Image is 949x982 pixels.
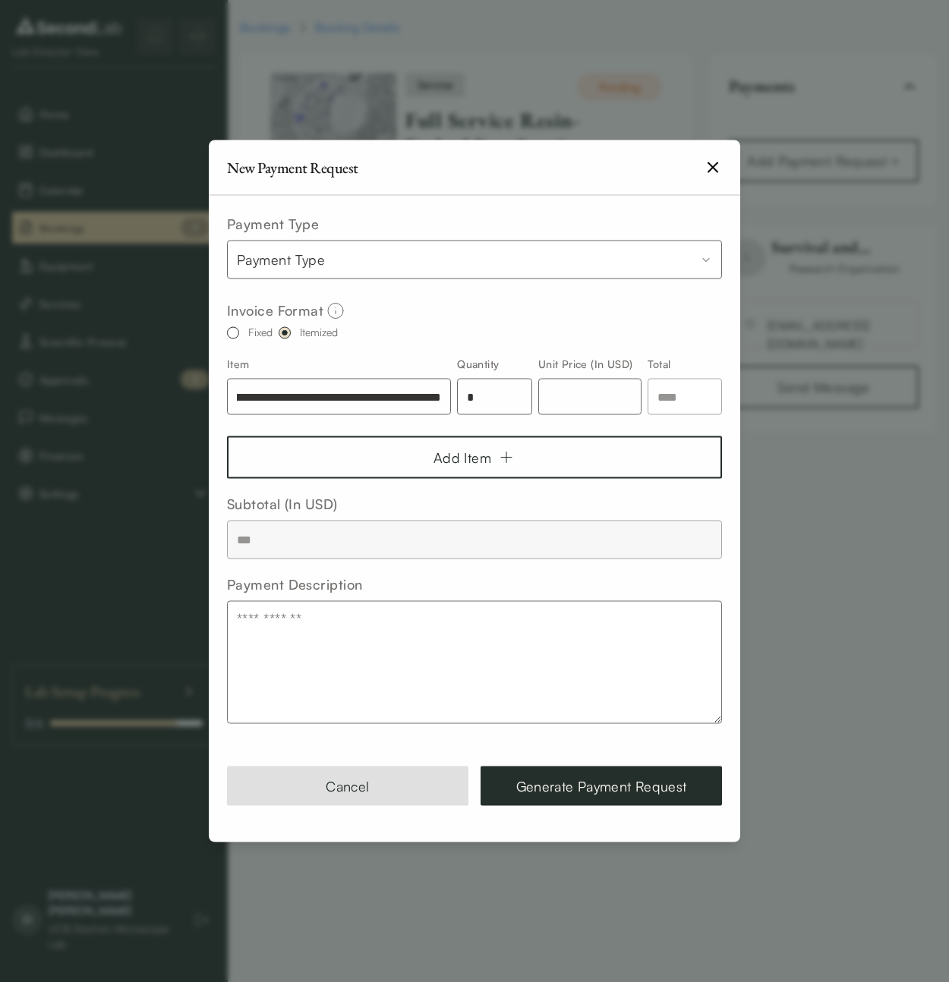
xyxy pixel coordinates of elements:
[227,496,338,512] label: Subtotal (In USD)
[300,327,338,338] div: Itemized
[227,576,363,593] label: Payment Description
[481,766,722,806] button: Generate Payment Request
[457,357,499,370] label: Quantity
[227,241,722,279] button: Payment Type
[227,160,358,175] h2: New Payment Request
[538,357,633,370] label: Unit Price (In USD)
[227,436,722,479] button: Add Item
[648,357,671,370] label: Total
[227,766,468,806] button: Cancel
[227,357,250,370] label: Item
[227,216,319,232] label: Payment Type
[227,301,323,321] span: Invoice Format
[248,327,273,338] div: Fixed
